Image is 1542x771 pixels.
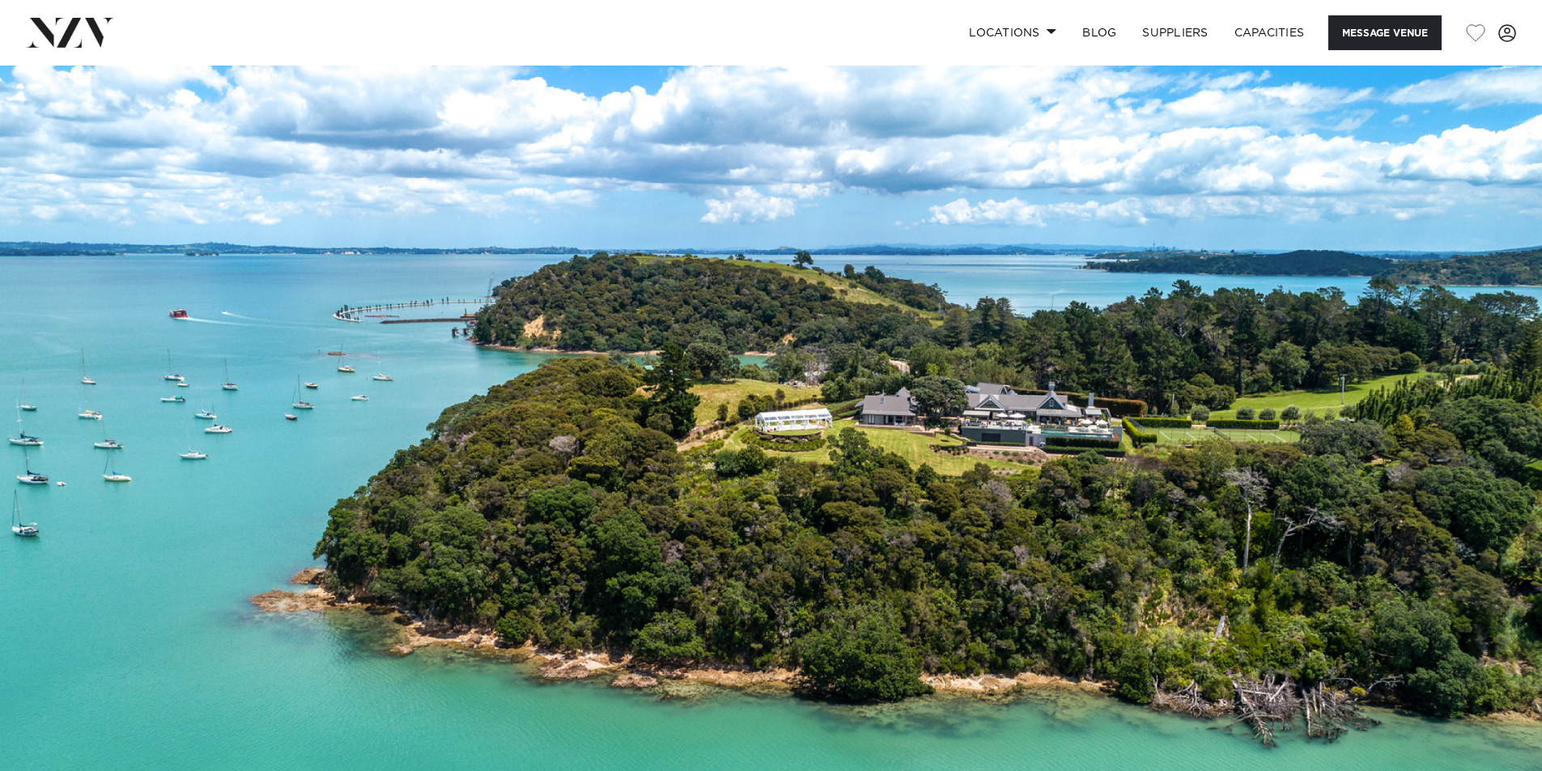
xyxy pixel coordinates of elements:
[1328,15,1442,50] button: Message Venue
[1069,15,1129,50] a: BLOG
[1221,15,1318,50] a: Capacities
[26,18,114,47] img: nzv-logo.png
[956,15,1069,50] a: Locations
[1129,15,1221,50] a: SUPPLIERS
